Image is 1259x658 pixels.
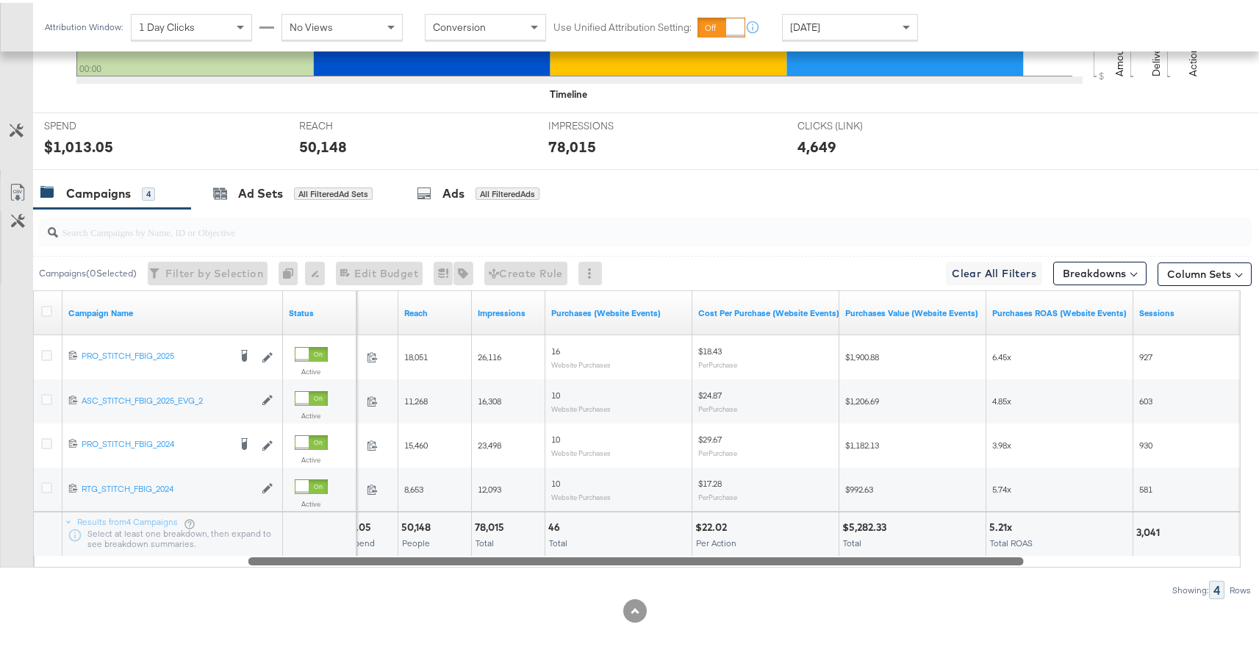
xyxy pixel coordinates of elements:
span: $17.28 [698,475,722,486]
span: 927 [1139,348,1152,360]
div: 78,015 [548,133,596,154]
span: 603 [1139,393,1152,404]
span: 4.85x [992,393,1011,404]
div: Ad Sets [238,182,283,199]
sub: Per Purchase [698,490,737,498]
span: 15,460 [404,437,428,448]
span: 18,051 [404,348,428,360]
sub: Per Purchase [698,446,737,454]
span: $1,182.13 [845,437,879,448]
span: 581 [1139,481,1152,492]
div: PRO_STITCH_FBIG_2025 [82,347,229,359]
span: Total [476,534,494,546]
div: Rows [1229,582,1252,593]
a: ASC_STITCH_FBIG_2025_EVG_2 [82,392,254,404]
span: $29.67 [698,431,722,442]
sub: Website Purchases [551,446,611,454]
label: Active [295,452,328,462]
span: 16 [551,343,560,354]
label: Use Unified Attribution Setting: [553,18,692,32]
a: The average cost for each purchase tracked by your Custom Audience pixel on your website after pe... [698,304,839,316]
a: PRO_STITCH_FBIG_2024 [82,435,229,450]
span: Per Action [696,534,736,546]
a: RTG_STITCH_FBIG_2024 [82,480,254,493]
text: Actions [1186,39,1199,74]
span: 8,653 [404,481,423,492]
sub: Per Purchase [698,401,737,410]
span: CLICKS (LINK) [797,116,908,130]
a: Shows the current state of your Ad Campaign. [289,304,351,316]
div: 50,148 [299,133,347,154]
span: 930 [1139,437,1152,448]
span: 11,268 [404,393,428,404]
div: 4 [142,185,155,198]
span: Total [843,534,861,546]
input: Search Campaigns by Name, ID or Objective [58,209,1141,237]
span: [DATE] [790,18,820,31]
div: Ads [442,182,464,199]
span: No Views [290,18,333,31]
text: Delivery [1149,36,1163,74]
span: 10 [551,475,560,486]
span: $992.63 [845,481,873,492]
span: 1 Day Clicks [139,18,195,31]
span: $18.43 [698,343,722,354]
label: Active [295,496,328,506]
label: Active [295,364,328,373]
span: 5.74x [992,481,1011,492]
label: Active [295,408,328,418]
sub: Per Purchase [698,357,737,366]
span: People [402,534,430,546]
span: 3.98x [992,437,1011,448]
button: Breakdowns [1053,259,1147,282]
span: $24.87 [698,387,722,398]
a: Your campaign name. [68,304,277,316]
div: $5,282.33 [842,518,891,532]
div: PRO_STITCH_FBIG_2024 [82,435,229,447]
div: Showing: [1172,582,1209,593]
a: The number of people your ad was served to. [404,304,466,316]
div: Attribution Window: [44,19,123,29]
div: $22.02 [695,518,731,532]
span: Clear All Filters [952,262,1036,280]
sub: Website Purchases [551,490,611,498]
div: Campaigns [66,182,131,199]
text: Amount (USD) [1113,9,1126,74]
div: 50,148 [401,518,435,532]
a: The total value of the purchase actions tracked by your Custom Audience pixel on your website aft... [845,304,980,316]
span: 10 [551,387,560,398]
div: All Filtered Ads [476,185,539,198]
span: 26,116 [478,348,501,360]
span: $1,206.69 [845,393,879,404]
a: PRO_STITCH_FBIG_2025 [82,347,229,362]
span: 6.45x [992,348,1011,360]
div: 0 [279,259,305,282]
button: Column Sets [1158,260,1252,283]
div: 4,649 [797,133,836,154]
a: The total amount spent to date. [331,304,392,316]
span: IMPRESSIONS [548,116,659,130]
span: Total ROAS [990,534,1033,546]
div: 3,041 [1136,523,1164,537]
div: 46 [548,518,564,532]
div: 4 [1209,578,1224,596]
span: $1,900.88 [845,348,879,360]
sub: Website Purchases [551,357,611,366]
span: 23,498 [478,437,501,448]
div: Campaigns ( 0 Selected) [39,264,137,277]
a: The number of times a purchase was made tracked by your Custom Audience pixel on your website aft... [551,304,686,316]
span: SPEND [44,116,154,130]
span: 16,308 [478,393,501,404]
div: $1,013.05 [44,133,113,154]
div: Timeline [550,85,588,99]
a: The number of times your ad was served. On mobile apps an ad is counted as served the first time ... [478,304,539,316]
span: 12,093 [478,481,501,492]
div: All Filtered Ad Sets [294,185,373,198]
div: 5.21x [989,518,1016,532]
span: 10 [551,431,560,442]
div: 78,015 [475,518,509,532]
span: Total [549,534,567,546]
span: Conversion [433,18,486,31]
